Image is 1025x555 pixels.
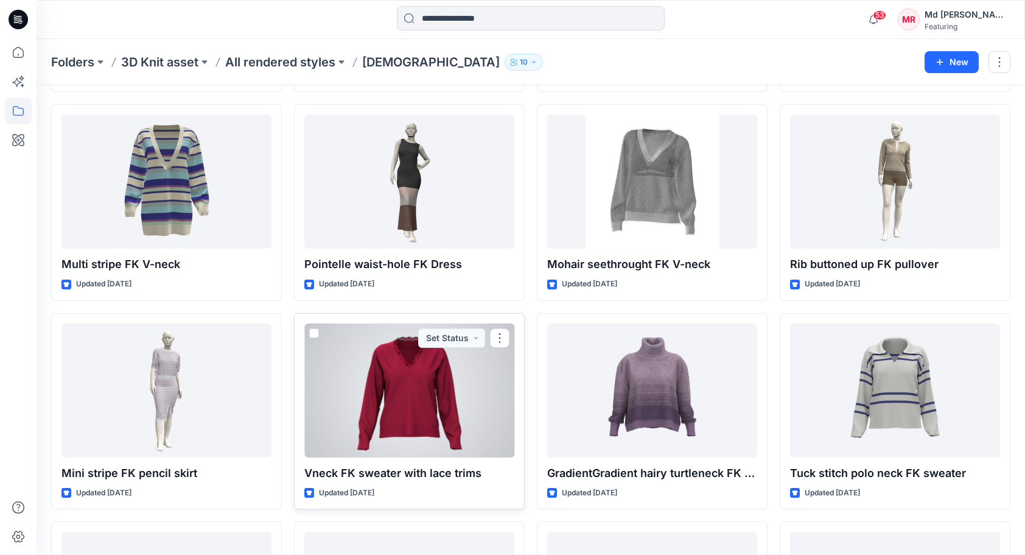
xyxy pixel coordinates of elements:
[505,54,543,71] button: 10
[61,465,271,482] p: Mini stripe FK pencil skirt
[790,465,1000,482] p: Tuck stitch polo neck FK sweater
[547,115,757,249] a: Mohair seethrought FK V-neck
[805,278,860,291] p: Updated [DATE]
[304,115,514,249] a: Pointelle waist-hole FK Dress
[790,323,1000,458] a: Tuck stitch polo neck FK sweater
[362,54,500,71] p: [DEMOGRAPHIC_DATA]
[304,256,514,273] p: Pointelle waist-hole FK Dress
[225,54,335,71] a: All rendered styles
[61,256,271,273] p: Multi stripe FK V-neck
[925,51,979,73] button: New
[319,487,374,500] p: Updated [DATE]
[304,323,514,458] a: Vneck FK sweater with lace trims
[61,115,271,249] a: Multi stripe FK V-neck
[562,487,617,500] p: Updated [DATE]
[547,256,757,273] p: Mohair seethrought FK V-neck
[61,323,271,458] a: Mini stripe FK pencil skirt
[76,278,131,291] p: Updated [DATE]
[805,487,860,500] p: Updated [DATE]
[790,115,1000,249] a: Rib buttoned up FK pullover
[873,10,886,20] span: 53
[319,278,374,291] p: Updated [DATE]
[790,256,1000,273] p: Rib buttoned up FK pullover
[925,7,1010,22] div: Md [PERSON_NAME][DEMOGRAPHIC_DATA]
[51,54,94,71] a: Folders
[304,465,514,482] p: Vneck FK sweater with lace trims
[925,22,1010,31] div: Featuring
[547,465,757,482] p: GradientGradient hairy turtleneck FK sweater
[562,278,617,291] p: Updated [DATE]
[121,54,198,71] a: 3D Knit asset
[547,323,757,458] a: GradientGradient hairy turtleneck FK sweater
[898,9,920,30] div: MR
[76,487,131,500] p: Updated [DATE]
[520,55,528,69] p: 10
